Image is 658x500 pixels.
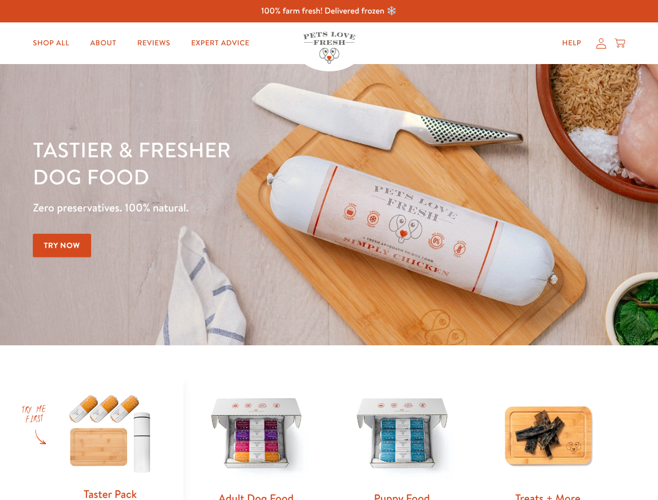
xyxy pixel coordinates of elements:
a: Expert Advice [183,33,258,54]
a: About [82,33,125,54]
a: Shop All [24,33,78,54]
img: Pets Love Fresh [303,32,355,64]
a: Reviews [129,33,178,54]
a: Try Now [33,234,91,257]
h1: Tastier & fresher dog food [33,136,428,190]
p: Zero preservatives. 100% natural. [33,198,428,217]
a: Help [554,33,590,54]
